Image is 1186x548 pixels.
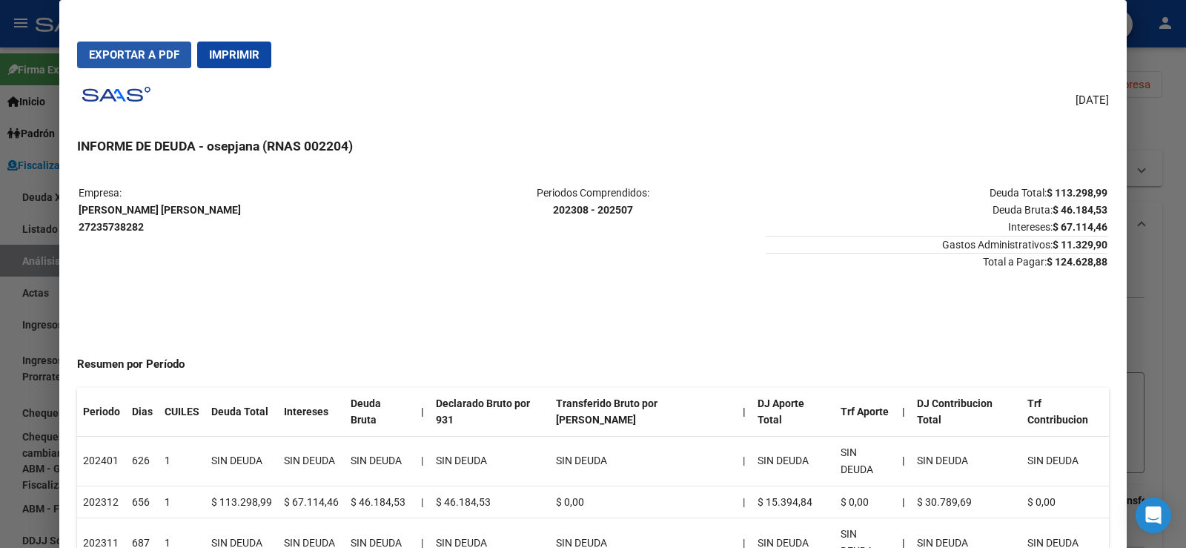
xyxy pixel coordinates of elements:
[766,236,1107,251] span: Gastos Administrativos:
[1053,221,1107,233] strong: $ 67.114,46
[737,388,752,437] th: |
[209,48,259,62] span: Imprimir
[752,437,835,486] td: SIN DEUDA
[550,388,736,437] th: Transferido Bruto por [PERSON_NAME]
[159,437,205,486] td: 1
[79,204,241,233] strong: [PERSON_NAME] [PERSON_NAME] 27235738282
[77,356,1109,373] h4: Resumen por Período
[766,253,1107,268] span: Total a Pagar:
[1136,498,1171,533] div: Open Intercom Messenger
[278,437,345,486] td: SIN DEUDA
[126,437,159,486] td: 626
[752,486,835,518] td: $ 15.394,84
[911,486,1021,518] td: $ 30.789,69
[345,486,415,518] td: $ 46.184,53
[77,42,191,68] button: Exportar a PDF
[415,437,430,486] td: |
[766,185,1107,235] p: Deuda Total: Deuda Bruta: Intereses:
[430,486,551,518] td: $ 46.184,53
[896,388,911,437] th: |
[77,437,126,486] td: 202401
[159,388,205,437] th: CUILES
[430,388,551,437] th: Declarado Bruto por 931
[1021,388,1109,437] th: Trf Contribucion
[126,388,159,437] th: Dias
[896,437,911,486] th: |
[896,486,911,518] th: |
[77,388,126,437] th: Periodo
[550,437,736,486] td: SIN DEUDA
[415,388,430,437] th: |
[159,486,205,518] td: 1
[278,486,345,518] td: $ 67.114,46
[415,486,430,518] td: |
[77,136,1109,156] h3: INFORME DE DEUDA - osepjana (RNAS 002204)
[126,486,159,518] td: 656
[197,42,271,68] button: Imprimir
[205,437,278,486] td: SIN DEUDA
[345,388,415,437] th: Deuda Bruta
[89,48,179,62] span: Exportar a PDF
[835,486,896,518] td: $ 0,00
[1053,239,1107,251] strong: $ 11.329,90
[1021,437,1109,486] td: SIN DEUDA
[278,388,345,437] th: Intereses
[205,486,278,518] td: $ 113.298,99
[422,185,763,219] p: Periodos Comprendidos:
[911,437,1021,486] td: SIN DEUDA
[205,388,278,437] th: Deuda Total
[550,486,736,518] td: $ 0,00
[737,486,752,518] td: |
[1053,204,1107,216] strong: $ 46.184,53
[77,486,126,518] td: 202312
[1076,92,1109,109] span: [DATE]
[737,437,752,486] td: |
[79,185,420,235] p: Empresa:
[430,437,551,486] td: SIN DEUDA
[553,204,633,216] strong: 202308 - 202507
[1047,187,1107,199] strong: $ 113.298,99
[1047,256,1107,268] strong: $ 124.628,88
[835,437,896,486] td: SIN DEUDA
[1021,486,1109,518] td: $ 0,00
[752,388,835,437] th: DJ Aporte Total
[345,437,415,486] td: SIN DEUDA
[911,388,1021,437] th: DJ Contribucion Total
[835,388,896,437] th: Trf Aporte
